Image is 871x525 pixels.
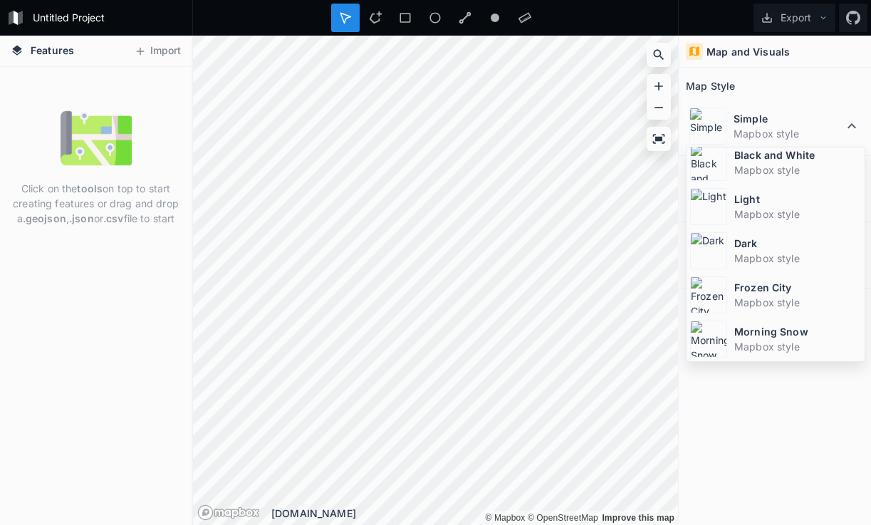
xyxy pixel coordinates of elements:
[61,103,132,174] img: empty
[734,126,843,141] dd: Mapbox style
[690,276,727,313] img: Frozen City
[197,504,260,521] a: Mapbox logo
[127,40,188,63] button: Import
[734,162,861,177] dd: Mapbox style
[103,212,124,224] strong: .csv
[706,44,790,59] h4: Map and Visuals
[734,251,861,266] dd: Mapbox style
[734,236,861,251] dt: Dark
[11,181,181,226] p: Click on the on top to start creating features or drag and drop a , or file to start
[690,321,727,358] img: Morning Snow
[734,339,861,354] dd: Mapbox style
[734,295,861,310] dd: Mapbox style
[690,232,727,269] img: Dark
[69,212,94,224] strong: .json
[734,192,861,207] dt: Light
[734,207,861,222] dd: Mapbox style
[77,182,103,194] strong: tools
[753,4,835,32] button: Export
[734,111,843,126] dt: Simple
[23,212,66,224] strong: .geojson
[689,108,726,145] img: Simple
[31,43,74,58] span: Features
[690,144,727,181] img: Black and White
[528,513,598,523] a: OpenStreetMap
[734,324,861,339] dt: Morning Snow
[485,513,525,523] a: Mapbox
[602,513,674,523] a: Map feedback
[271,506,678,521] div: [DOMAIN_NAME]
[734,280,861,295] dt: Frozen City
[686,75,735,97] h2: Map Style
[690,188,727,225] img: Light
[734,147,861,162] dt: Black and White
